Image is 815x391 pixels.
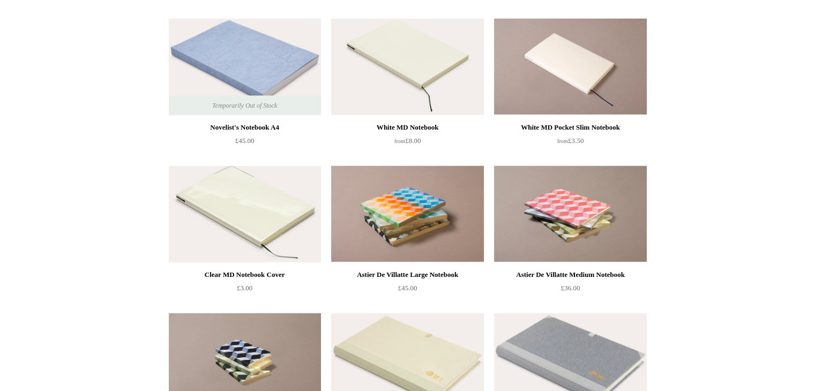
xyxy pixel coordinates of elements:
a: White MD Notebook White MD Notebook [331,19,483,115]
a: Astier De Villatte Large Notebook Astier De Villatte Large Notebook [331,166,483,262]
span: £3.50 [557,137,584,145]
a: Astier De Villatte Medium Notebook £36.00 [494,268,646,312]
img: Astier De Villatte Medium Notebook [494,166,646,262]
span: £3.00 [237,284,252,292]
span: £36.00 [561,284,580,292]
img: White MD Pocket Slim Notebook [494,19,646,115]
a: Astier De Villatte Medium Notebook Astier De Villatte Medium Notebook [494,166,646,262]
div: Clear MD Notebook Cover [171,268,318,281]
span: from [394,138,405,144]
div: Astier De Villatte Medium Notebook [497,268,644,281]
div: White MD Notebook [334,121,481,134]
a: White MD Pocket Slim Notebook White MD Pocket Slim Notebook [494,19,646,115]
div: Astier De Villatte Large Notebook [334,268,481,281]
a: Clear MD Notebook Cover £3.00 [169,268,321,312]
span: £45.00 [398,284,417,292]
a: Novelist's Notebook A4 Novelist's Notebook A4 Temporarily Out of Stock [169,19,321,115]
img: Clear MD Notebook Cover [169,166,321,262]
span: Temporarily Out of Stock [201,96,288,115]
img: Novelist's Notebook A4 [169,19,321,115]
div: White MD Pocket Slim Notebook [497,121,644,134]
div: Novelist's Notebook A4 [171,121,318,134]
a: White MD Pocket Slim Notebook from£3.50 [494,121,646,165]
a: White MD Notebook from£8.00 [331,121,483,165]
span: £8.00 [394,137,421,145]
img: Astier De Villatte Large Notebook [331,166,483,262]
a: Novelist's Notebook A4 £45.00 [169,121,321,165]
span: from [557,138,568,144]
a: Astier De Villatte Large Notebook £45.00 [331,268,483,312]
a: Clear MD Notebook Cover Clear MD Notebook Cover [169,166,321,262]
img: White MD Notebook [331,19,483,115]
span: £45.00 [235,137,255,145]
